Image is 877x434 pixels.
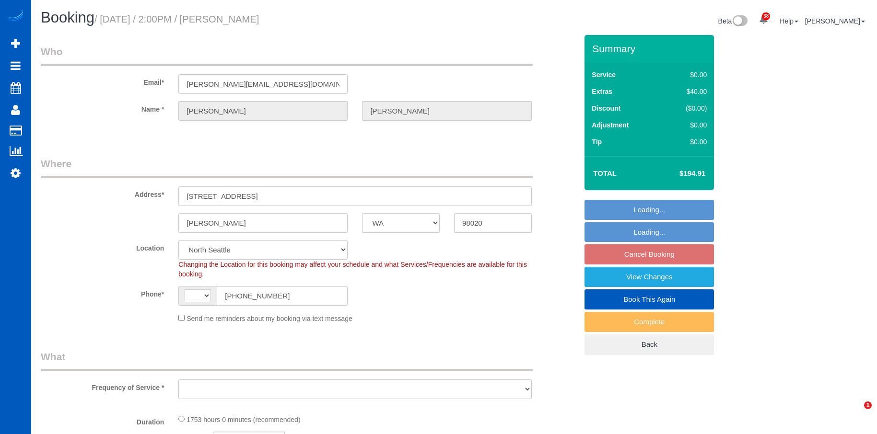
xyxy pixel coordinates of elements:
[666,87,707,96] div: $40.00
[651,170,705,178] h4: $194.91
[41,157,533,178] legend: Where
[34,186,171,199] label: Address*
[34,286,171,299] label: Phone*
[754,10,773,31] a: 38
[41,9,94,26] span: Booking
[592,43,709,54] h3: Summary
[666,120,707,130] div: $0.00
[34,414,171,427] label: Duration
[780,17,798,25] a: Help
[592,120,629,130] label: Adjustment
[34,101,171,114] label: Name *
[593,169,617,177] strong: Total
[178,74,348,94] input: Email*
[592,137,602,147] label: Tip
[34,379,171,392] label: Frequency of Service *
[718,17,748,25] a: Beta
[666,103,707,113] div: ($0.00)
[187,416,300,423] span: 1753 hours 0 minutes (recommended)
[592,70,616,80] label: Service
[805,17,865,25] a: [PERSON_NAME]
[592,87,612,96] label: Extras
[217,286,348,306] input: Phone*
[41,350,533,371] legend: What
[178,101,348,121] input: First Name*
[34,240,171,253] label: Location
[187,315,352,322] span: Send me reminders about my booking via text message
[34,74,171,87] label: Email*
[454,213,532,233] input: Zip Code*
[178,213,348,233] input: City*
[864,401,872,409] span: 1
[585,289,714,309] a: Book This Again
[178,261,527,278] span: Changing the Location for this booking may affect your schedule and what Services/Frequencies are...
[762,12,770,20] span: 38
[585,267,714,287] a: View Changes
[41,45,533,66] legend: Who
[732,15,748,28] img: New interface
[592,103,620,113] label: Discount
[585,334,714,354] a: Back
[666,137,707,147] div: $0.00
[362,101,531,121] input: Last Name*
[844,401,867,424] iframe: Intercom live chat
[666,70,707,80] div: $0.00
[6,10,25,23] img: Automaid Logo
[94,14,259,24] small: / [DATE] / 2:00PM / [PERSON_NAME]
